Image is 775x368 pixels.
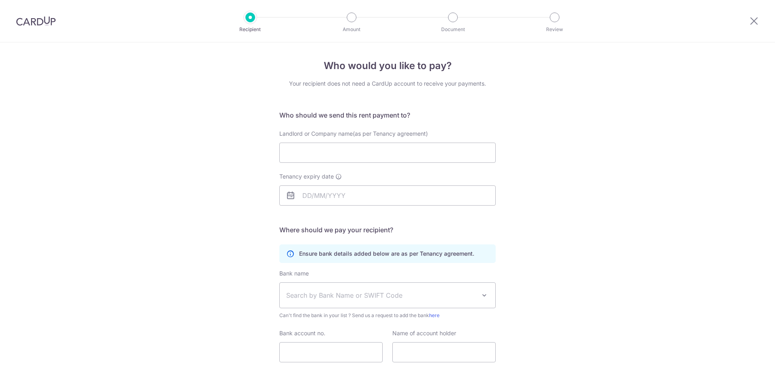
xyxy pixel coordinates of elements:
[322,25,381,34] p: Amount
[423,25,483,34] p: Document
[525,25,584,34] p: Review
[723,344,767,364] iframe: Opens a widget where you can find more information
[279,329,325,337] label: Bank account no.
[279,172,334,181] span: Tenancy expiry date
[279,311,496,320] span: Can't find the bank in your list ? Send us a request to add the bank
[279,269,309,278] label: Bank name
[392,329,456,337] label: Name of account holder
[429,312,440,318] a: here
[286,290,476,300] span: Search by Bank Name or SWIFT Code
[16,16,56,26] img: CardUp
[279,225,496,235] h5: Where should we pay your recipient?
[279,59,496,73] h4: Who would you like to pay?
[279,130,428,137] span: Landlord or Company name(as per Tenancy agreement)
[220,25,280,34] p: Recipient
[279,110,496,120] h5: Who should we send this rent payment to?
[279,185,496,206] input: DD/MM/YYYY
[279,80,496,88] div: Your recipient does not need a CardUp account to receive your payments.
[299,250,474,258] p: Ensure bank details added below are as per Tenancy agreement.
